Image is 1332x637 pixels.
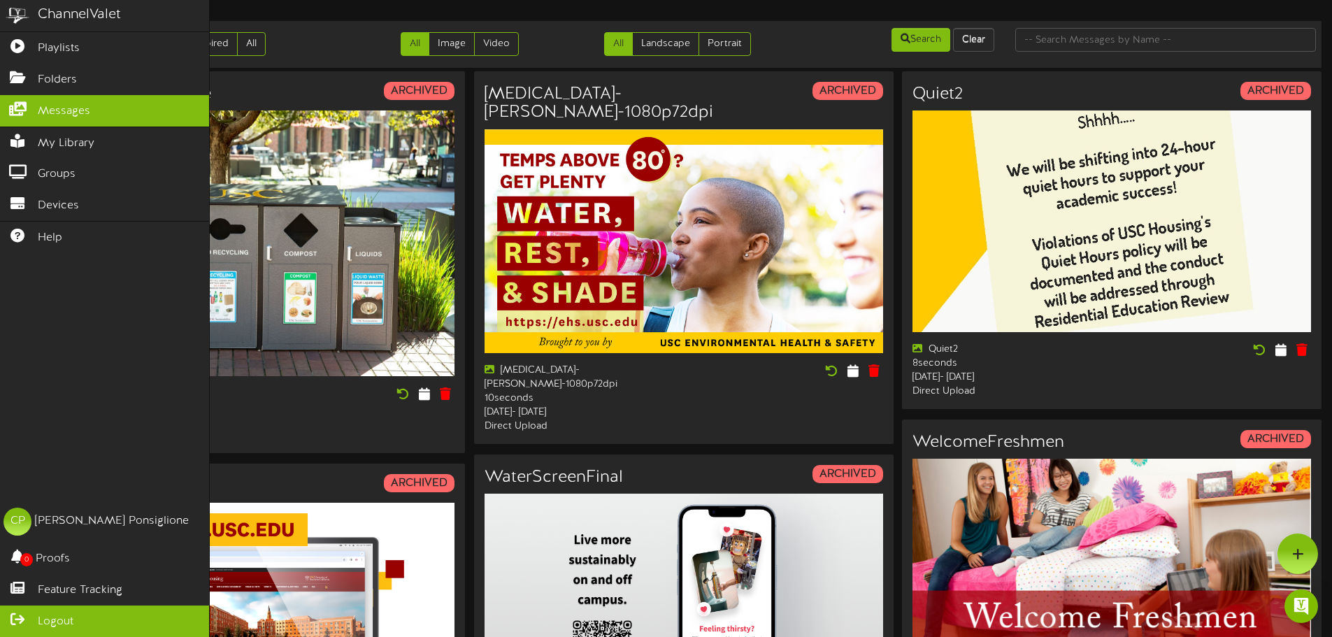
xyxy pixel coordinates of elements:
[38,582,122,599] span: Feature Tracking
[38,72,77,88] span: Folders
[953,28,994,52] button: Clear
[1247,433,1304,445] strong: ARCHIVED
[912,434,1064,452] h3: WelcomeFreshmen
[485,392,673,406] div: 10 seconds
[485,406,673,420] div: [DATE] - [DATE]
[429,32,475,56] a: Image
[891,28,950,52] button: Search
[3,508,31,536] div: CP
[1284,589,1318,623] div: Open Intercom Messenger
[38,5,121,25] div: ChannelValet
[912,385,1101,399] div: Direct Upload
[186,32,238,56] a: Expired
[56,110,454,376] img: dcf2b8cb-5b46-4908-aba4-9835bb84d683.jpg
[699,32,751,56] a: Portrait
[474,32,519,56] a: Video
[632,32,699,56] a: Landscape
[35,513,189,529] div: [PERSON_NAME] Ponsiglione
[819,85,876,97] strong: ARCHIVED
[1015,28,1316,52] input: -- Search Messages by Name --
[38,41,80,57] span: Playlists
[38,103,90,120] span: Messages
[391,477,447,489] strong: ARCHIVED
[912,85,963,103] h3: Quiet2
[485,420,673,434] div: Direct Upload
[20,553,33,566] span: 0
[38,230,62,246] span: Help
[912,343,1101,357] div: Quiet2
[38,166,76,182] span: Groups
[912,357,1101,371] div: 8 seconds
[38,136,94,152] span: My Library
[819,468,876,480] strong: ARCHIVED
[485,468,623,487] h3: WaterScreenFinal
[912,371,1101,385] div: [DATE] - [DATE]
[912,110,1311,332] img: 4c7ace01-709f-4d4a-b06a-67d641b7636f.jpg
[38,198,79,214] span: Devices
[391,85,447,97] strong: ARCHIVED
[36,551,70,567] span: Proofs
[1247,85,1304,97] strong: ARCHIVED
[401,32,429,56] a: All
[485,364,673,392] div: [MEDICAL_DATA]-[PERSON_NAME]-1080p72dpi
[485,85,713,122] h3: [MEDICAL_DATA]-[PERSON_NAME]-1080p72dpi
[38,614,73,630] span: Logout
[237,32,266,56] a: All
[485,129,883,354] img: 294400db-a01d-412c-93e9-d8786bb680fb.jpg
[604,32,633,56] a: All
